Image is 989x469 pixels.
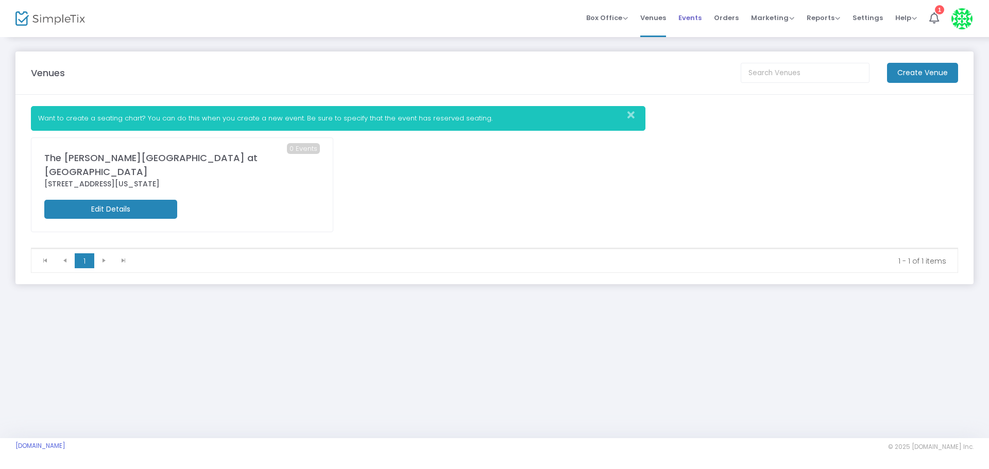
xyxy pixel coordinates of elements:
a: [DOMAIN_NAME] [15,442,65,450]
div: Data table [31,248,958,249]
span: Venues [640,5,666,31]
span: © 2025 [DOMAIN_NAME] Inc. [888,443,974,451]
button: Close [624,107,645,124]
span: Marketing [751,13,794,23]
input: Search Venues [741,63,869,83]
span: 0 Events [287,143,320,154]
kendo-pager-info: 1 - 1 of 1 items [141,256,946,266]
span: Reports [807,13,840,23]
span: Help [895,13,917,23]
div: Want to create a seating chart? You can do this when you create a new event. Be sure to specify t... [31,106,645,131]
div: 1 [935,5,944,14]
span: Box Office [586,13,628,23]
span: Orders [714,5,739,31]
m-button: Create Venue [887,63,958,83]
div: The [PERSON_NAME][GEOGRAPHIC_DATA] at [GEOGRAPHIC_DATA] [44,151,320,179]
m-panel-title: Venues [31,66,65,80]
div: [STREET_ADDRESS][US_STATE] [44,179,320,189]
span: Settings [852,5,883,31]
span: Events [678,5,702,31]
span: Page 1 [75,253,94,269]
m-button: Edit Details [44,200,177,219]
